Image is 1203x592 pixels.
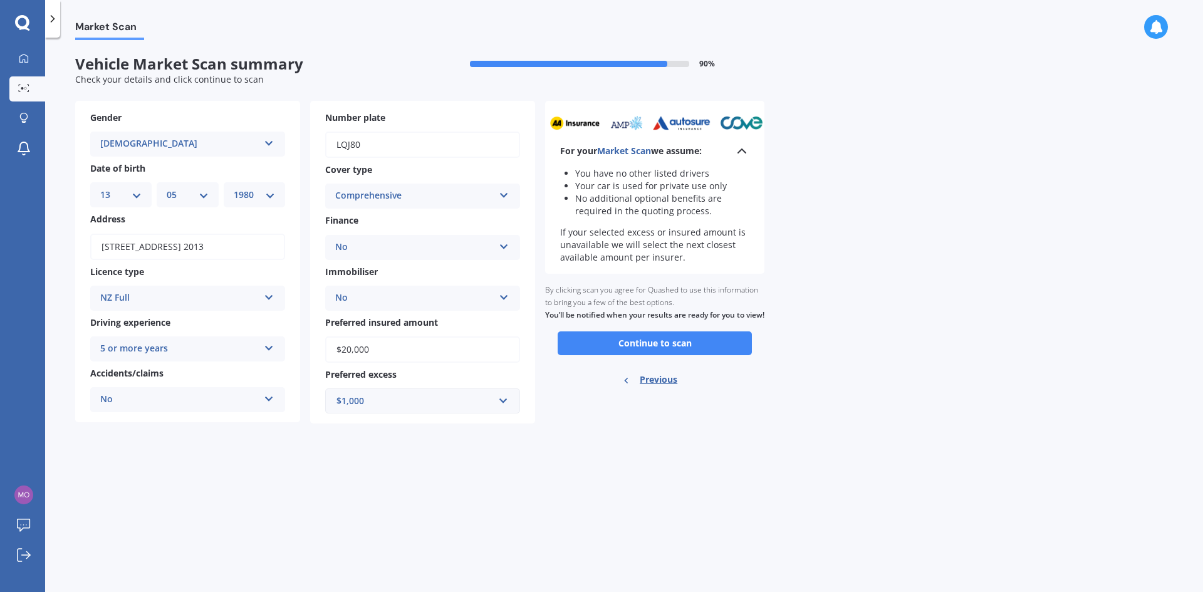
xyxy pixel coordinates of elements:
[325,368,397,380] span: Preferred excess
[100,341,259,356] div: 5 or more years
[100,392,259,407] div: No
[325,164,372,175] span: Cover type
[699,60,715,68] span: 90 %
[335,291,494,306] div: No
[100,291,259,306] div: NZ Full
[335,189,494,204] div: Comprehensive
[545,274,764,331] div: By clicking scan you agree for Quashed to use this information to bring you a few of the best opt...
[75,55,420,73] span: Vehicle Market Scan summary
[720,116,763,130] img: cove_sm.webp
[90,367,164,379] span: Accidents/claims
[336,394,494,408] div: $1,000
[100,137,259,152] div: [DEMOGRAPHIC_DATA]
[597,145,651,157] span: Market Scan
[325,112,385,123] span: Number plate
[90,214,125,226] span: Address
[75,21,144,38] span: Market Scan
[575,192,749,217] li: No additional optional benefits are required in the quoting process.
[75,73,264,85] span: Check your details and click continue to scan
[90,316,170,328] span: Driving experience
[560,145,702,157] b: For your we assume:
[335,240,494,255] div: No
[14,486,33,504] img: 202530885f9cba8ce487653bcd1c32a0
[325,215,358,227] span: Finance
[545,309,764,320] b: You’ll be notified when your results are ready for you to view!
[549,116,600,130] img: aa_sm.webp
[90,112,122,123] span: Gender
[560,226,749,264] p: If your selected excess or insured amount is unavailable we will select the next closest availabl...
[652,116,711,130] img: autosure_sm.webp
[640,370,677,389] span: Previous
[558,331,752,355] button: Continue to scan
[609,116,643,130] img: amp_sm.png
[575,167,749,180] li: You have no other listed drivers
[90,266,144,278] span: Licence type
[90,162,145,174] span: Date of birth
[325,316,438,328] span: Preferred insured amount
[325,266,378,278] span: Immobiliser
[575,180,749,192] li: Your car is used for private use only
